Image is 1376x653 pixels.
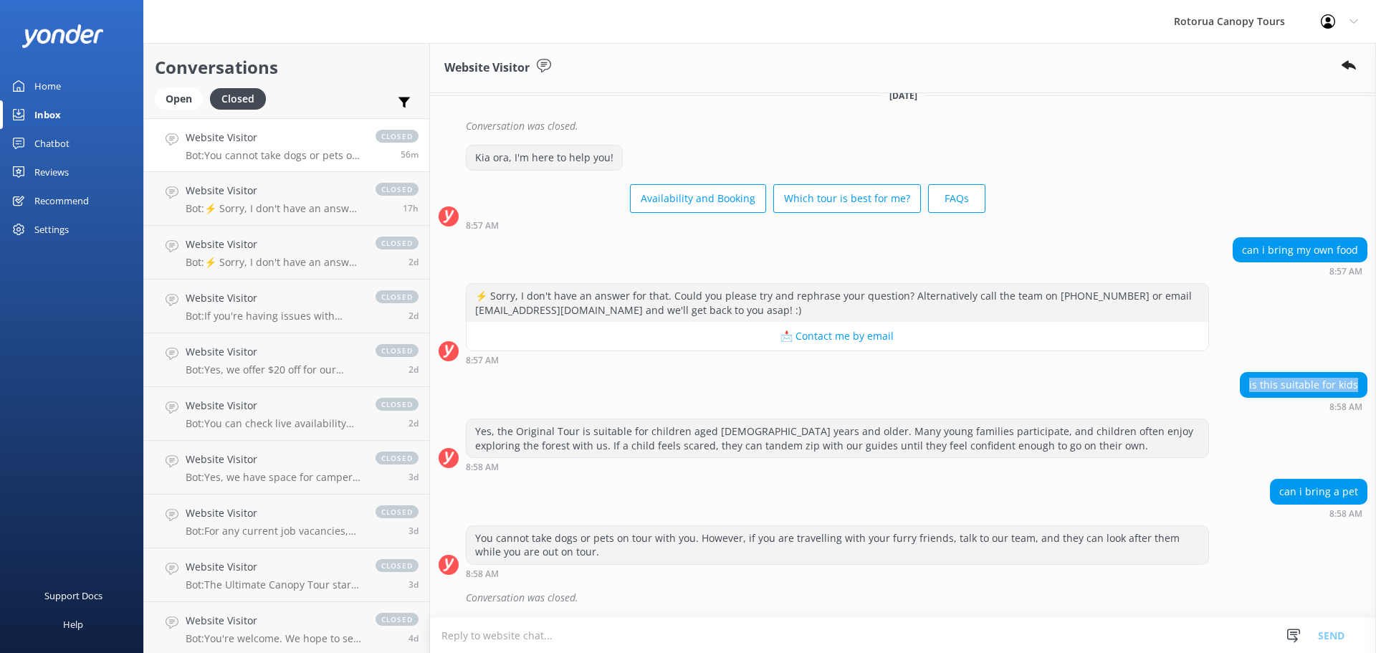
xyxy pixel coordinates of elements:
[376,452,419,464] span: closed
[186,632,361,645] p: Bot: You're welcome. We hope to see you soon!
[144,172,429,226] a: Website VisitorBot:⚡ Sorry, I don't have an answer for that. Could you please try and rephrase yo...
[1233,238,1367,262] div: can i bring my own food
[186,183,361,199] h4: Website Visitor
[1329,267,1362,276] strong: 8:57 AM
[773,184,921,213] button: Which tour is best for me?
[1329,403,1362,411] strong: 8:58 AM
[1241,373,1367,397] div: is this suitable for kids
[466,570,499,578] strong: 8:58 AM
[1329,510,1362,518] strong: 8:58 AM
[186,578,361,591] p: Bot: The Ultimate Canopy Tour starts from NZ$229 for kids and NZ$259 for adults, with family pack...
[34,72,61,100] div: Home
[144,280,429,333] a: Website VisitorBot:If you're having issues with online booking, please call us on 0800 CANOPY (22...
[466,463,499,472] strong: 8:58 AM
[186,505,361,521] h4: Website Visitor
[1240,401,1367,411] div: Sep 10 2025 08:58am (UTC +12:00) Pacific/Auckland
[186,237,361,252] h4: Website Visitor
[466,355,1209,365] div: Sep 10 2025 08:57am (UTC +12:00) Pacific/Auckland
[186,363,361,376] p: Bot: Yes, we offer $20 off for our Rotorua locals. Use code 'LOCALLOVE20' at the checkout.
[34,215,69,244] div: Settings
[155,90,210,106] a: Open
[408,363,419,376] span: Sep 07 2025 01:27pm (UTC +12:00) Pacific/Auckland
[467,146,622,170] div: Kia ora, I'm here to help you!
[34,100,61,129] div: Inbox
[466,220,985,230] div: Sep 10 2025 08:57am (UTC +12:00) Pacific/Auckland
[467,322,1208,351] button: 📩 Contact me by email
[466,114,1367,138] div: Conversation was closed.
[466,221,499,230] strong: 8:57 AM
[144,441,429,495] a: Website VisitorBot:Yes, we have space for camper van parking at our base on [STREET_ADDRESS].clos...
[408,632,419,644] span: Sep 06 2025 09:38am (UTC +12:00) Pacific/Auckland
[630,184,766,213] button: Availability and Booking
[34,186,89,215] div: Recommend
[408,525,419,537] span: Sep 06 2025 03:39pm (UTC +12:00) Pacific/Auckland
[155,54,419,81] h2: Conversations
[444,59,530,77] h3: Website Visitor
[467,284,1208,322] div: ⚡ Sorry, I don't have an answer for that. Could you please try and rephrase your question? Altern...
[63,610,83,639] div: Help
[408,417,419,429] span: Sep 07 2025 11:04am (UTC +12:00) Pacific/Auckland
[376,130,419,143] span: closed
[408,256,419,268] span: Sep 07 2025 09:24pm (UTC +12:00) Pacific/Auckland
[155,88,203,110] div: Open
[186,310,361,323] p: Bot: If you're having issues with online booking, please call us on 0800 CANOPY (226679) toll-fre...
[376,237,419,249] span: closed
[210,90,273,106] a: Closed
[466,568,1209,578] div: Sep 10 2025 08:58am (UTC +12:00) Pacific/Auckland
[34,158,69,186] div: Reviews
[21,24,104,48] img: yonder-white-logo.png
[144,387,429,441] a: Website VisitorBot:You can check live availability and make a booking for the Original Canopy Tou...
[408,471,419,483] span: Sep 07 2025 09:31am (UTC +12:00) Pacific/Auckland
[186,559,361,575] h4: Website Visitor
[439,114,1367,138] div: 2025-09-09T20:06:39.167
[186,290,361,306] h4: Website Visitor
[186,471,361,484] p: Bot: Yes, we have space for camper van parking at our base on [STREET_ADDRESS].
[467,526,1208,564] div: You cannot take dogs or pets on tour with you. However, if you are travelling with your furry fri...
[144,548,429,602] a: Website VisitorBot:The Ultimate Canopy Tour starts from NZ$229 for kids and NZ$259 for adults, wi...
[1270,508,1367,518] div: Sep 10 2025 08:58am (UTC +12:00) Pacific/Auckland
[186,398,361,414] h4: Website Visitor
[439,586,1367,610] div: 2025-09-09T20:59:50.702
[186,130,361,146] h4: Website Visitor
[210,88,266,110] div: Closed
[408,310,419,322] span: Sep 07 2025 08:45pm (UTC +12:00) Pacific/Auckland
[144,226,429,280] a: Website VisitorBot:⚡ Sorry, I don't have an answer for that. Could you please try and rephrase yo...
[881,90,926,102] span: [DATE]
[144,118,429,172] a: Website VisitorBot:You cannot take dogs or pets on tour with you. However, if you are travelling ...
[186,525,361,538] p: Bot: For any current job vacancies, please visit [URL][DOMAIN_NAME] :).
[408,578,419,591] span: Sep 06 2025 10:12am (UTC +12:00) Pacific/Auckland
[34,129,70,158] div: Chatbot
[376,505,419,518] span: closed
[466,586,1367,610] div: Conversation was closed.
[186,256,361,269] p: Bot: ⚡ Sorry, I don't have an answer for that. Could you please try and rephrase your question? A...
[186,344,361,360] h4: Website Visitor
[1271,480,1367,504] div: can i bring a pet
[376,183,419,196] span: closed
[466,462,1209,472] div: Sep 10 2025 08:58am (UTC +12:00) Pacific/Auckland
[186,452,361,467] h4: Website Visitor
[376,344,419,357] span: closed
[186,613,361,629] h4: Website Visitor
[186,202,361,215] p: Bot: ⚡ Sorry, I don't have an answer for that. Could you please try and rephrase your question? A...
[376,290,419,303] span: closed
[467,419,1208,457] div: Yes, the Original Tour is suitable for children aged [DEMOGRAPHIC_DATA] years and older. Many you...
[466,356,499,365] strong: 8:57 AM
[401,148,419,161] span: Sep 10 2025 08:58am (UTC +12:00) Pacific/Auckland
[144,333,429,387] a: Website VisitorBot:Yes, we offer $20 off for our Rotorua locals. Use code 'LOCALLOVE20' at the ch...
[1233,266,1367,276] div: Sep 10 2025 08:57am (UTC +12:00) Pacific/Auckland
[376,613,419,626] span: closed
[403,202,419,214] span: Sep 09 2025 04:06pm (UTC +12:00) Pacific/Auckland
[44,581,102,610] div: Support Docs
[928,184,985,213] button: FAQs
[376,398,419,411] span: closed
[186,417,361,430] p: Bot: You can check live availability and make a booking for the Original Canopy Tour here: [URL][...
[144,495,429,548] a: Website VisitorBot:For any current job vacancies, please visit [URL][DOMAIN_NAME] :).closed3d
[186,149,361,162] p: Bot: You cannot take dogs or pets on tour with you. However, if you are travelling with your furr...
[376,559,419,572] span: closed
